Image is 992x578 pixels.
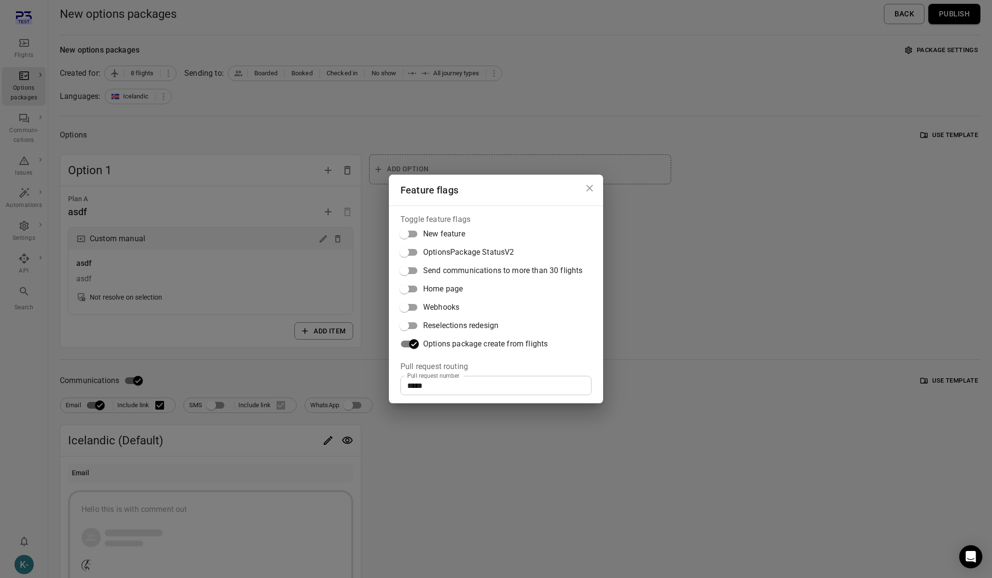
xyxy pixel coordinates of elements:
span: OptionsPackage StatusV2 [423,247,514,258]
span: Reselections redesign [423,320,498,331]
legend: Pull request routing [400,361,468,372]
span: Webhooks [423,302,459,313]
span: Home page [423,283,463,295]
span: Send communications to more than 30 flights [423,265,582,276]
h2: Feature flags [389,175,603,206]
button: Close dialog [580,179,599,198]
label: Pull request number [407,372,459,380]
legend: Toggle feature flags [400,214,470,225]
span: New feature [423,228,465,240]
span: Options package create from flights [423,338,548,350]
div: Open Intercom Messenger [959,545,982,568]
